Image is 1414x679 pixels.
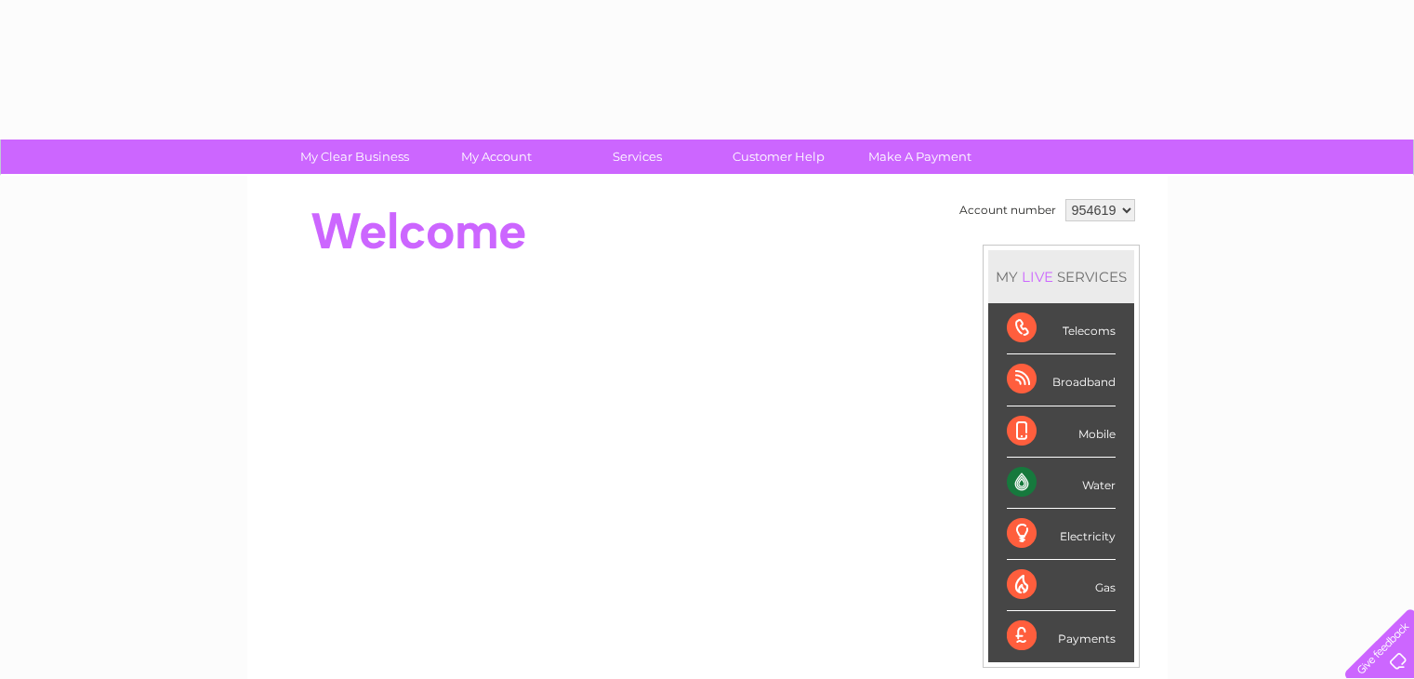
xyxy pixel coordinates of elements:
[1007,303,1116,354] div: Telecoms
[1007,354,1116,406] div: Broadband
[702,140,855,174] a: Customer Help
[561,140,714,174] a: Services
[988,250,1134,303] div: MY SERVICES
[1007,611,1116,661] div: Payments
[1007,509,1116,560] div: Electricity
[1007,458,1116,509] div: Water
[1018,268,1057,286] div: LIVE
[1007,406,1116,458] div: Mobile
[419,140,573,174] a: My Account
[843,140,997,174] a: Make A Payment
[1007,560,1116,611] div: Gas
[955,194,1061,226] td: Account number
[278,140,431,174] a: My Clear Business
